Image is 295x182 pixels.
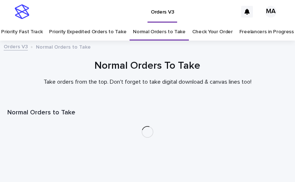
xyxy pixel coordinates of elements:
h1: Normal Orders To Take [7,59,288,73]
a: Orders V3 [4,42,28,50]
a: Priority Expedited Orders to Take [49,23,126,41]
a: Check Your Order [192,23,233,41]
p: Take orders from the top. Don't forget to take digital download & canvas lines too! [7,79,288,86]
img: stacker-logo-s-only.png [15,4,29,19]
h1: Normal Orders to Take [7,109,288,117]
a: Normal Orders to Take [133,23,186,41]
div: MA [265,6,277,18]
p: Normal Orders to Take [36,42,91,50]
a: Freelancers in Progress [239,23,294,41]
a: Priority Fast Track [1,23,42,41]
